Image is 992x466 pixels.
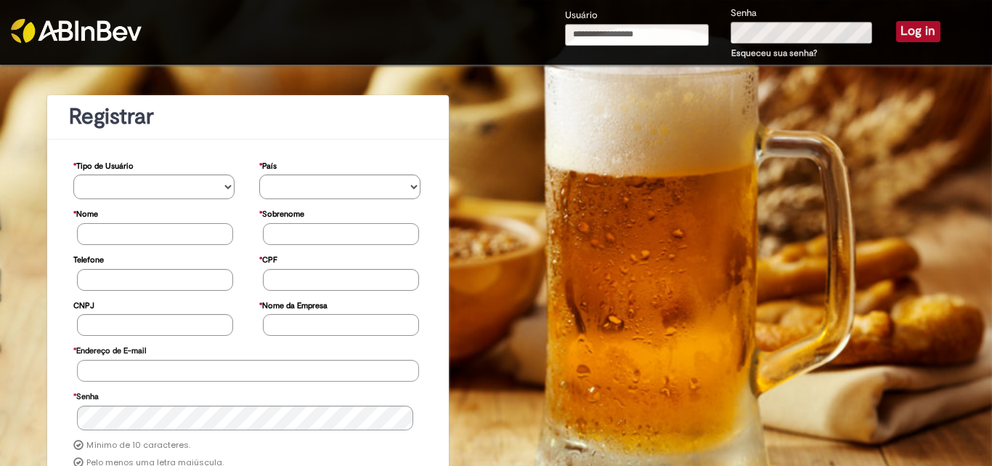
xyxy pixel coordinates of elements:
label: Mínimo de 10 caracteres. [86,440,190,451]
h1: Registrar [69,105,427,129]
a: Esqueceu sua senha? [731,47,817,59]
label: Tipo de Usuário [73,154,134,175]
label: País [259,154,277,175]
button: Log in [896,21,940,41]
label: Senha [731,7,757,20]
label: Usuário [565,9,598,23]
label: CPF [259,248,277,269]
label: Sobrenome [259,202,304,223]
label: Nome [73,202,98,223]
label: Telefone [73,248,104,269]
label: Nome da Empresa [259,294,328,315]
img: ABInbev-white.png [11,19,142,43]
label: Senha [73,385,99,406]
label: CNPJ [73,294,94,315]
label: Endereço de E-mail [73,339,146,360]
